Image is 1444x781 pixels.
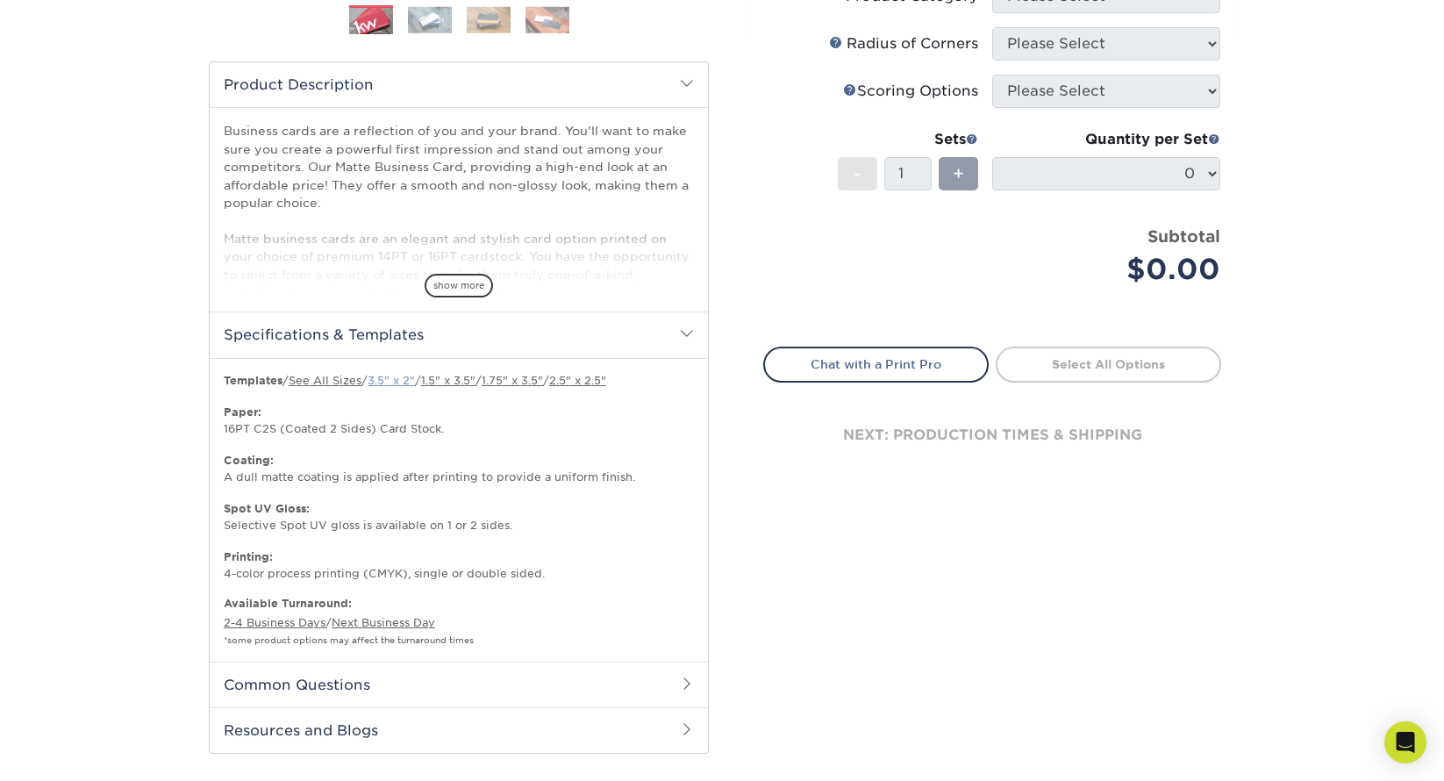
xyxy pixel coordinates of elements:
[332,616,435,629] a: Next Business Day
[425,274,493,297] span: show more
[996,347,1221,382] a: Select All Options
[210,707,708,753] h2: Resources and Blogs
[224,635,474,645] small: *some product options may affect the turnaround times
[368,374,415,387] a: 3.5" x 2"
[210,312,708,357] h2: Specifications & Templates
[289,374,361,387] a: See All Sizes
[482,374,543,387] a: 1.75" x 3.5"
[1384,721,1426,763] div: Open Intercom Messenger
[224,616,325,629] a: 2-4 Business Days
[843,81,978,102] div: Scoring Options
[467,6,511,33] img: Business Cards 03
[224,550,273,563] strong: Printing:
[525,6,569,33] img: Business Cards 04
[224,502,310,515] strong: Spot UV Gloss:
[1005,248,1220,290] div: $0.00
[763,347,989,382] a: Chat with a Print Pro
[210,662,708,707] h2: Common Questions
[763,383,1221,488] div: next: production times & shipping
[210,62,708,107] h2: Product Description
[224,405,261,419] strong: Paper:
[224,596,694,648] p: /
[224,454,274,467] strong: Coating:
[953,161,964,187] span: +
[549,374,606,387] a: 2.5" x 2.5"
[224,374,282,387] b: Templates
[854,161,861,187] span: -
[829,33,978,54] div: Radius of Corners
[224,373,694,582] p: / / / / / 16PT C2S (Coated 2 Sides) Card Stock. A dull matte coating is applied after printing to...
[224,597,352,610] b: Available Turnaround:
[992,129,1220,150] div: Quantity per Set
[408,6,452,33] img: Business Cards 02
[1147,226,1220,246] strong: Subtotal
[421,374,475,387] a: 1.5" x 3.5"
[838,129,978,150] div: Sets
[224,122,694,372] p: Business cards are a reflection of you and your brand. You'll want to make sure you create a powe...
